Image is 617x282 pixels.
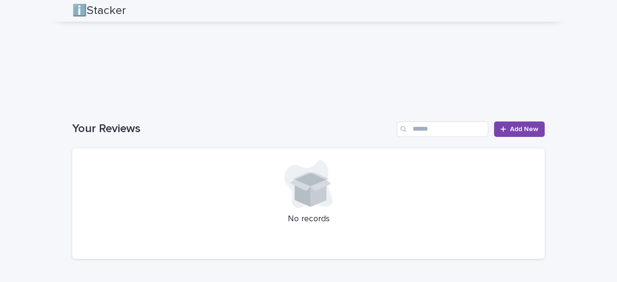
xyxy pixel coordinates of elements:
[397,121,488,137] input: Search
[494,121,545,137] a: Add New
[510,126,538,133] span: Add New
[72,122,393,136] h1: Your Reviews
[72,4,126,18] h2: ℹ️Stacker
[84,214,533,225] p: No records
